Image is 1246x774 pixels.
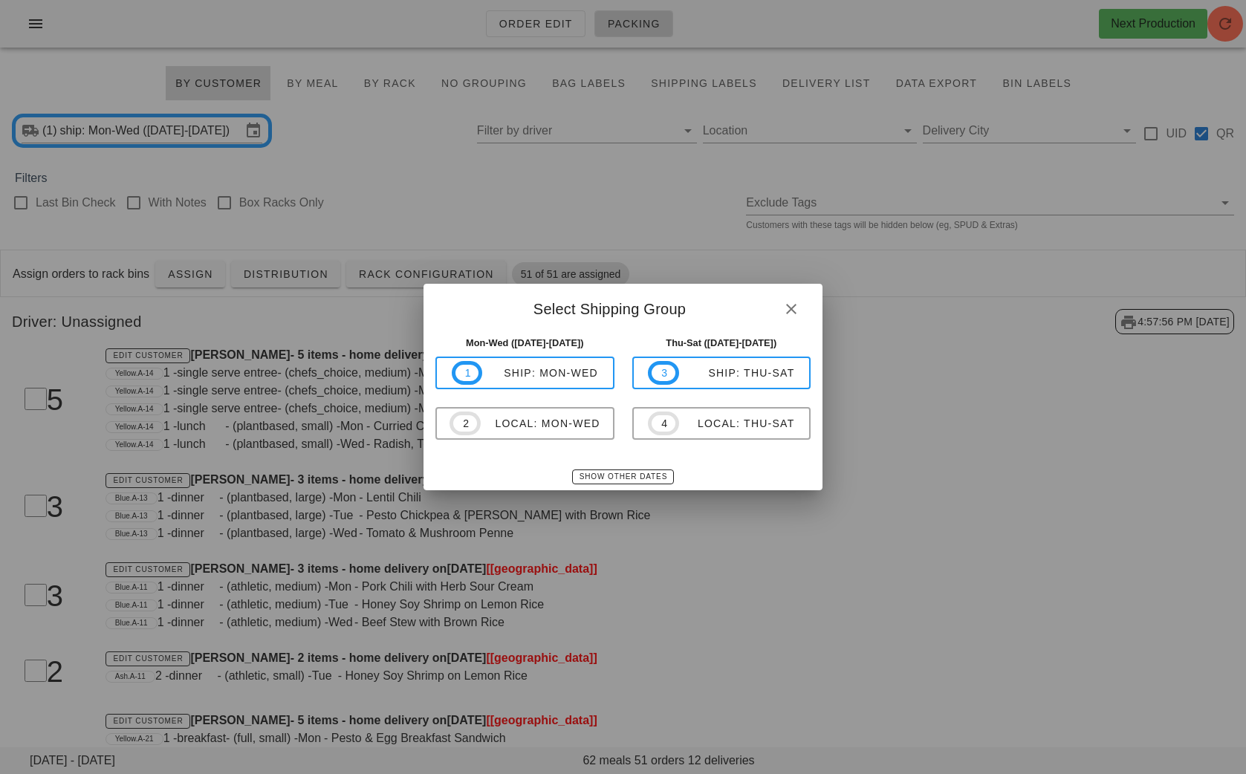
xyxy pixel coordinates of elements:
[679,367,795,379] div: ship: Thu-Sat
[482,367,598,379] div: ship: Mon-Wed
[679,417,795,429] div: local: Thu-Sat
[435,357,614,389] button: 1ship: Mon-Wed
[661,415,666,432] span: 4
[481,417,600,429] div: local: Mon-Wed
[466,337,584,348] strong: Mon-Wed ([DATE]-[DATE])
[435,407,614,440] button: 2local: Mon-Wed
[666,337,776,348] strong: Thu-Sat ([DATE]-[DATE])
[632,407,811,440] button: 4local: Thu-Sat
[424,284,822,330] div: Select Shipping Group
[464,365,470,381] span: 1
[661,365,666,381] span: 3
[579,472,667,481] span: Show Other Dates
[632,357,811,389] button: 3ship: Thu-Sat
[462,415,468,432] span: 2
[572,469,674,484] button: Show Other Dates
